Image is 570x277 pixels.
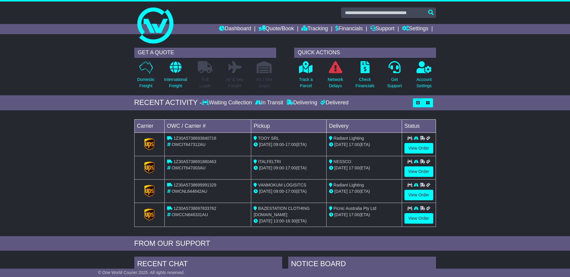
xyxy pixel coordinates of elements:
img: GetCarrierServiceLogo [144,209,154,221]
span: 17:00 [349,189,359,194]
span: [DATE] [334,142,348,147]
div: (ETA) [329,212,399,218]
a: Track aParcel [299,61,313,92]
a: NetworkDelays [327,61,343,92]
a: Support [370,24,395,34]
span: [DATE] [259,165,272,170]
a: Dashboard [219,24,251,34]
span: OWCIT647003AU [172,165,206,170]
a: View Order [404,143,433,153]
span: 17:00 [285,142,296,147]
a: CheckFinancials [355,61,375,92]
div: GET A QUOTE [134,48,276,58]
span: NESSCO [334,159,351,164]
p: Get Support [387,76,402,89]
div: (ETA) [329,165,399,171]
div: - (ETA) [254,218,324,224]
span: OWCCN646331AU [172,212,208,217]
a: Settings [402,24,428,34]
a: DomesticFreight [137,61,155,92]
img: GetCarrierServiceLogo [144,138,154,150]
div: - (ETA) [254,141,324,148]
span: 17:00 [349,142,359,147]
a: View Order [404,166,433,177]
div: In Transit [254,100,285,106]
td: OWC / Carrier # [164,119,251,133]
span: 09:00 [273,142,284,147]
div: (ETA) [329,141,399,148]
span: ITALFELTRI [258,159,281,164]
span: 1Z30A5738691880463 [173,159,216,164]
div: RECENT ACTIVITY - [134,98,202,107]
span: [DATE] [334,189,348,194]
span: 1Z30A5738697833762 [173,206,216,211]
a: Financials [335,24,363,34]
span: 17:00 [349,212,359,217]
p: International Freight [164,76,187,89]
span: 13:00 [273,219,284,223]
td: Carrier [134,119,164,133]
a: InternationalFreight [164,61,187,92]
p: Full Loads [198,76,213,89]
span: 16:30 [285,219,296,223]
div: NOTICE BOARD [288,257,436,273]
a: GetSupport [387,61,402,92]
span: 17:00 [285,165,296,170]
p: Account Settings [416,76,432,89]
span: 09:00 [273,165,284,170]
p: Domestic Freight [137,76,154,89]
span: OWCNL644842AU [172,189,207,194]
a: View Order [404,213,433,224]
span: [DATE] [259,219,272,223]
a: AccountSettings [416,61,432,92]
span: 17:00 [349,165,359,170]
span: [DATE] [259,189,272,194]
span: [DATE] [334,165,348,170]
span: 1Z30A5738699991329 [173,183,216,187]
div: Waiting Collection [202,100,253,106]
p: Air & Sea Freight [226,76,244,89]
div: - (ETA) [254,188,324,195]
div: Delivering [285,100,319,106]
span: BAZESTATION CLOTHING [DOMAIN_NAME] [254,206,309,217]
span: VANMOKUM LOGISITCS [258,183,306,187]
div: (ETA) [329,188,399,195]
p: Network Delays [328,76,343,89]
div: RECENT CHAT [134,257,282,273]
img: GetCarrierServiceLogo [144,162,154,174]
img: GetCarrierServiceLogo [144,185,154,197]
div: - (ETA) [254,165,324,171]
span: [DATE] [259,142,272,147]
td: Status [402,119,436,133]
p: Check Financials [355,76,374,89]
div: FROM OUR SUPPORT [134,239,436,248]
td: Delivery [326,119,402,133]
p: Track a Parcel [299,76,313,89]
span: Radiant Lighting [334,183,364,187]
a: Quote/Book [258,24,294,34]
a: View Order [404,190,433,200]
div: QUICK ACTIONS [294,48,436,58]
span: © One World Courier 2025. All rights reserved. [98,270,185,275]
span: TOOY SRL [258,136,279,141]
span: [DATE] [334,212,348,217]
td: Pickup [251,119,327,133]
span: OWCIT647312AU [172,142,206,147]
p: Air / Sea Depot [256,76,273,89]
a: Tracking [301,24,328,34]
span: 09:00 [273,189,284,194]
span: 1Z30A5738693840716 [173,136,216,141]
span: Picnic Australia Pty Ltd [334,206,376,211]
span: Radiant Lighting [334,136,364,141]
div: Delivered [319,100,349,106]
span: 17:00 [285,189,296,194]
